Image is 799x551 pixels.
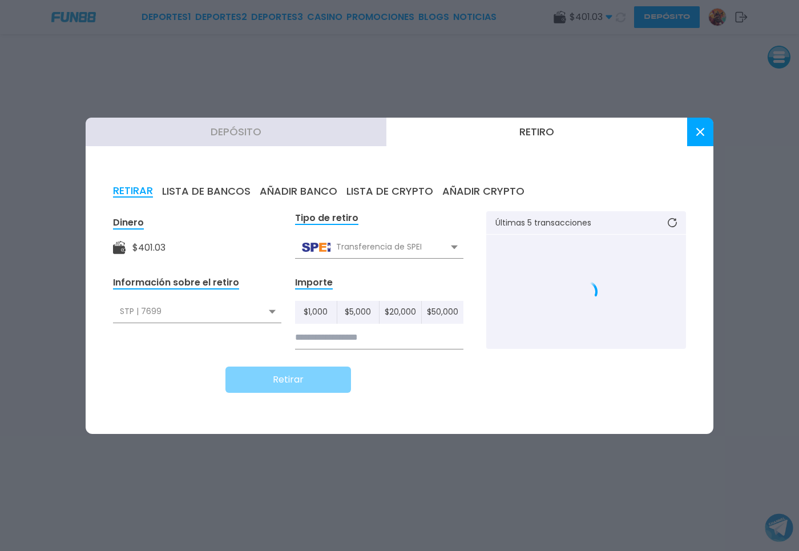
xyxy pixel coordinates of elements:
button: $20,000 [380,301,422,324]
button: Retiro [386,118,687,146]
button: AÑADIR CRYPTO [442,185,524,198]
p: Últimas 5 transacciones [495,219,591,227]
div: Tipo de retiro [295,212,358,225]
button: Retirar [225,367,351,393]
button: RETIRAR [113,185,153,198]
button: LISTA DE BANCOS [162,185,251,198]
button: Depósito [86,118,386,146]
div: STP | 7699 [113,301,281,323]
div: Dinero [113,216,144,230]
button: LISTA DE CRYPTO [346,185,433,198]
div: $ 401.03 [132,241,166,255]
img: Transferencia de SPEI [302,243,330,252]
button: $50,000 [422,301,463,324]
button: $1,000 [295,301,337,324]
div: Transferencia de SPEI [295,236,463,258]
div: Información sobre el retiro [113,276,239,289]
button: $5,000 [337,301,380,324]
button: AÑADIR BANCO [260,185,337,198]
div: Importe [295,276,333,289]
